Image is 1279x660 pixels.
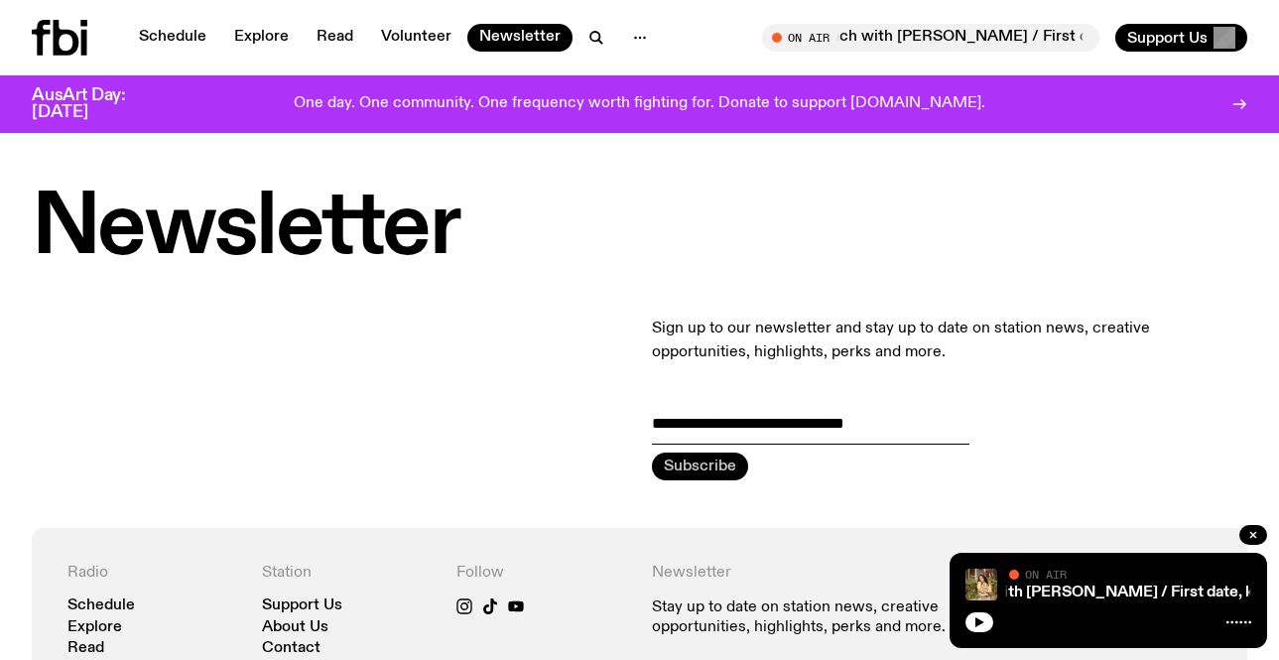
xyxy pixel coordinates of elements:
[32,189,1247,269] h1: Newsletter
[262,564,433,583] h4: Station
[262,620,328,635] a: About Us
[652,453,748,480] button: Subscribe
[1025,568,1067,581] span: On Air
[456,564,627,583] h4: Follow
[652,564,1017,583] h4: Newsletter
[1127,29,1208,47] span: Support Us
[262,598,342,613] a: Support Us
[305,24,365,52] a: Read
[467,24,573,52] a: Newsletter
[262,641,320,656] a: Contact
[1115,24,1247,52] button: Support Us
[965,569,997,600] img: Tanya is standing in front of plants and a brick fence on a sunny day. She is looking to the left...
[67,564,238,583] h4: Radio
[652,317,1248,364] p: Sign up to our newsletter and stay up to date on station news, creative opportunities, highlights...
[294,95,985,113] p: One day. One community. One frequency worth fighting for. Donate to support [DOMAIN_NAME].
[67,598,135,613] a: Schedule
[32,87,159,121] h3: AusArt Day: [DATE]
[222,24,301,52] a: Explore
[652,598,1017,636] p: Stay up to date on station news, creative opportunities, highlights, perks and more.
[67,620,122,635] a: Explore
[762,24,1099,52] button: On AirLunch with [PERSON_NAME] / First date, kinda nervous!!
[369,24,463,52] a: Volunteer
[127,24,218,52] a: Schedule
[67,641,104,656] a: Read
